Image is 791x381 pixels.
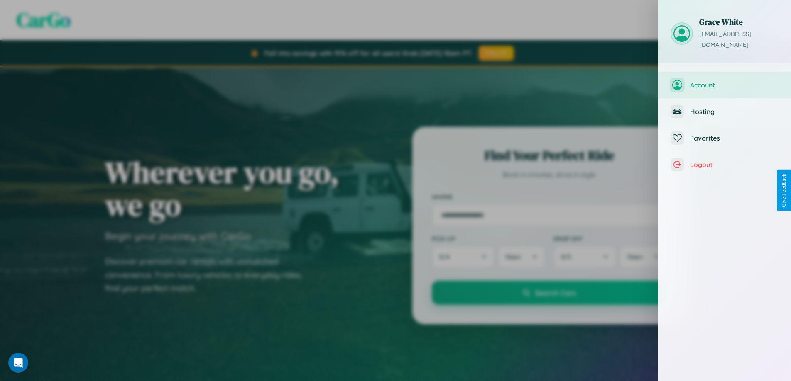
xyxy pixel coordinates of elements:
button: Logout [658,151,791,178]
span: Favorites [690,134,779,142]
div: Open Intercom Messenger [8,353,28,373]
span: Logout [690,160,779,169]
button: Favorites [658,125,791,151]
p: [EMAIL_ADDRESS][DOMAIN_NAME] [699,29,779,51]
button: Hosting [658,98,791,125]
button: Account [658,72,791,98]
span: Account [690,81,779,89]
div: Give Feedback [781,174,787,207]
h3: Grace White [699,17,779,27]
span: Hosting [690,107,779,116]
